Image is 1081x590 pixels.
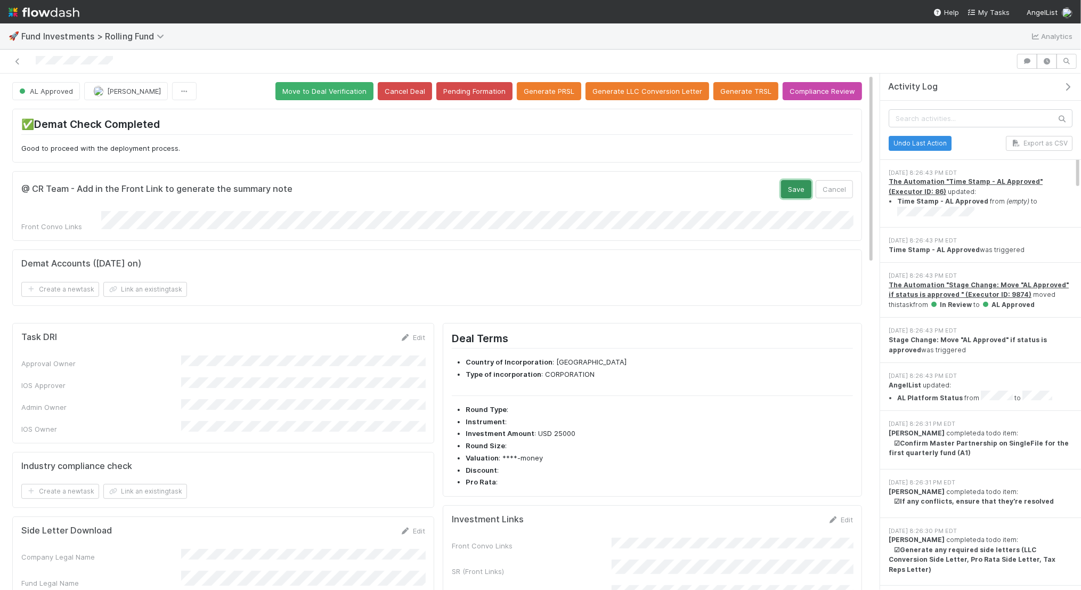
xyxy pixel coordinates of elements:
[466,417,853,427] li: :
[1030,30,1072,43] a: Analytics
[889,336,1047,353] strong: Stage Change: Move "AL Approved" if status is approved
[21,578,181,588] div: Fund Legal Name
[783,82,862,100] button: Compliance Review
[968,7,1010,18] a: My Tasks
[21,184,292,195] h5: @ CR Team - Add in the Front Link to generate the summary note
[889,536,945,544] strong: [PERSON_NAME]
[466,429,853,439] li: : USD 25000
[897,197,1072,219] li: from to
[452,514,524,525] h5: Investment Links
[586,82,709,100] button: Generate LLC Conversion Letter
[9,31,19,41] span: 🚀
[466,477,853,488] li: :
[21,380,181,391] div: IOS Approver
[889,326,1072,335] div: [DATE] 8:26:43 PM EDT
[452,540,612,551] div: Front Convo Links
[21,31,169,42] span: Fund Investments > Rolling Fund
[21,118,853,134] h2: ✅Demat Check Completed
[889,429,1072,458] div: completed a todo item:
[466,454,499,462] strong: Valuation
[889,177,1043,195] a: The Automation "Time Stamp - AL Approved" (Executor ID: 86)
[897,391,1072,403] li: from to
[889,439,1069,457] strong: ☑ Confirm Master Partnership on SingleFile for the first quarterly fund (A1)
[517,82,581,100] button: Generate PRSL
[889,335,1072,355] div: was triggered
[713,82,778,100] button: Generate TRSL
[466,465,853,476] li: :
[1006,136,1072,151] button: Export as CSV
[103,282,187,297] button: Link an existingtask
[21,552,181,562] div: Company Legal Name
[466,441,853,451] li: :
[816,180,853,198] button: Cancel
[889,487,1072,507] div: completed a todo item:
[93,86,104,96] img: avatar_f32b584b-9fa7-42e4-bca2-ac5b6bf32423.png
[1027,8,1058,17] span: AngelList
[21,484,99,499] button: Create a newtask
[21,402,181,413] div: Admin Owner
[400,333,425,342] a: Edit
[103,484,187,499] button: Link an existingtask
[897,394,963,402] strong: AL Platform Status
[889,535,1072,575] div: completed a todo item:
[897,197,988,205] strong: Time Stamp - AL Approved
[400,527,425,535] a: Edit
[889,381,1072,403] div: updated:
[889,136,952,151] button: Undo Last Action
[889,419,1072,429] div: [DATE] 8:26:31 PM EDT
[889,246,980,254] strong: Time Stamp - AL Approved
[889,281,1069,298] a: The Automation "Stage Change: Move "AL Approved" if status is approved " (Executor ID: 9874)
[466,370,541,378] strong: Type of incorporation
[107,87,161,95] span: [PERSON_NAME]
[452,332,853,349] h2: Deal Terms
[889,177,1072,219] div: updated:
[21,358,181,369] div: Approval Owner
[1006,197,1029,205] em: (empty)
[889,168,1072,177] div: [DATE] 8:26:43 PM EDT
[21,461,132,472] h5: Industry compliance check
[889,546,1055,573] strong: ☑ Generate any required side letters (LLC Conversion Side Letter, Pro Rata Side Letter, Tax Reps ...
[889,109,1072,127] input: Search activities...
[781,180,811,198] button: Save
[888,82,938,92] span: Activity Log
[9,3,79,21] img: logo-inverted-e16ddd16eac7371096b0.svg
[1062,7,1072,18] img: avatar_f32b584b-9fa7-42e4-bca2-ac5b6bf32423.png
[466,417,505,426] strong: Instrument
[889,280,1072,310] div: moved this task from to
[889,478,1072,487] div: [DATE] 8:26:31 PM EDT
[466,478,496,486] strong: Pro Rata
[466,429,534,438] strong: Investment Amount
[889,488,945,496] strong: [PERSON_NAME]
[889,527,1072,536] div: [DATE] 8:26:30 PM EDT
[21,282,99,297] button: Create a newtask
[933,7,959,18] div: Help
[84,82,168,100] button: [PERSON_NAME]
[466,405,507,414] strong: Round Type
[889,381,921,389] strong: AngelList
[894,497,1054,505] strong: ☑ If any conflicts, ensure that they’re resolved
[981,301,1035,309] span: AL Approved
[436,82,513,100] button: Pending Formation
[21,332,57,343] h5: Task DRI
[889,271,1072,280] div: [DATE] 8:26:43 PM EDT
[466,369,853,380] li: : CORPORATION
[466,358,552,366] strong: Country of Incorporation
[17,87,73,95] span: AL Approved
[12,82,80,100] button: AL Approved
[889,236,1072,245] div: [DATE] 8:26:43 PM EDT
[21,526,112,536] h5: Side Letter Download
[21,221,101,232] div: Front Convo Links
[968,8,1010,17] span: My Tasks
[466,357,853,368] li: : [GEOGRAPHIC_DATA]
[889,429,945,437] strong: [PERSON_NAME]
[889,245,1072,255] div: was triggered
[828,515,853,524] a: Edit
[275,82,373,100] button: Move to Deal Verification
[378,82,432,100] button: Cancel Deal
[21,424,181,434] div: IOS Owner
[930,301,972,309] span: In Review
[21,258,141,269] h5: Demat Accounts ([DATE] on)
[21,143,853,154] p: Good to proceed with the deployment process.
